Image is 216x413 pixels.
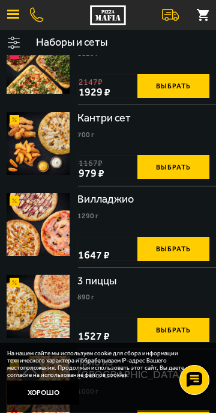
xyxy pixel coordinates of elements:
[10,196,19,206] img: Акционный
[10,278,19,287] img: Акционный
[79,78,103,87] s: 2147 ₽
[77,275,119,288] div: 3 пиццы
[79,168,104,179] span: 979 ₽
[137,237,209,261] button: Выбрать
[137,318,209,342] button: Выбрать
[77,293,94,301] span: 890 г
[7,112,70,175] img: Кантри сет
[7,31,70,94] img: Мама Миа
[78,331,110,341] span: 1527 ₽
[79,87,110,97] span: 1929 ₽
[77,112,133,125] div: Кантри сет
[137,155,209,179] button: Выбрать
[7,193,70,256] a: АкционныйВилладжио
[7,381,79,405] button: Хорошо
[10,115,19,124] img: Акционный
[77,212,98,220] span: 1290 г
[7,193,70,256] img: Вилладжио
[7,350,202,379] p: На нашем сайте мы используем cookie для сбора информации технического характера и обрабатываем IP...
[77,130,94,139] span: 700 г
[7,275,70,338] img: 3 пиццы
[78,249,110,260] span: 1647 ₽
[79,159,103,168] s: 1167 ₽
[7,275,70,338] a: Акционный3 пиццы
[27,30,216,55] button: Наборы и сеты
[7,112,70,175] a: АкционныйКантри сет
[7,31,70,94] a: АкционныйНовинкаМама Миа
[77,193,136,206] div: Вилладжио
[137,74,209,98] button: Выбрать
